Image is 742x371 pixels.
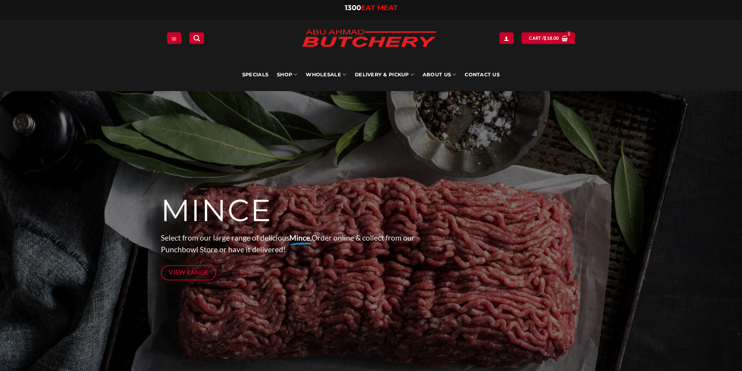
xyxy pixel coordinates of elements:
[465,58,500,91] a: Contact Us
[169,267,208,277] span: View Range
[289,233,312,242] strong: Mince.
[167,32,181,44] a: Menu
[295,24,443,54] img: Abu Ahmad Butchery
[529,35,559,42] span: Cart /
[544,35,546,42] span: $
[355,58,414,91] a: Delivery & Pickup
[544,35,559,40] bdi: 18.00
[499,32,513,44] a: My account
[277,58,297,91] a: SHOP
[161,265,217,280] a: View Range
[345,4,361,12] span: 1300
[522,32,575,44] a: View cart
[161,233,415,254] span: Select from our large range of delicious Order online & collect from our Punchbowl Store or have ...
[345,4,398,12] a: 1300EAT MEAT
[242,58,268,91] a: Specials
[306,58,346,91] a: Wholesale
[361,4,398,12] span: EAT MEAT
[423,58,456,91] a: About Us
[161,192,272,229] span: MINCE
[189,32,204,44] a: Search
